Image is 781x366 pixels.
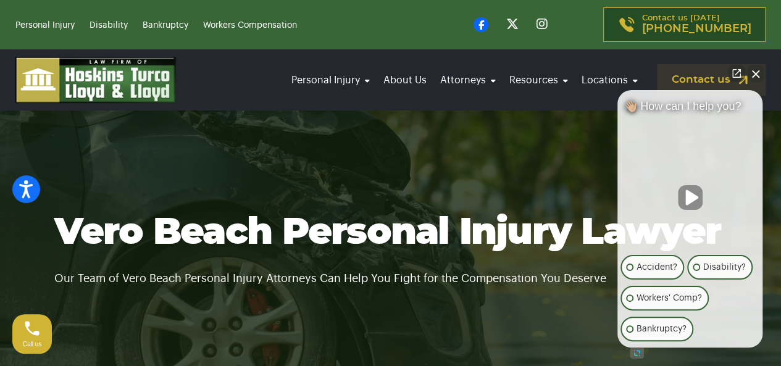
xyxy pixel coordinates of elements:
[15,21,75,30] a: Personal Injury
[703,260,746,275] p: Disability?
[23,341,42,347] span: Call us
[54,211,727,254] h1: Vero Beach Personal Injury Lawyer
[603,7,766,42] a: Contact us [DATE][PHONE_NUMBER]
[630,347,644,359] a: Open intaker chat
[436,63,499,98] a: Attorneys
[15,57,176,103] img: logo
[728,65,745,82] a: Open direct chat
[143,21,188,30] a: Bankruptcy
[747,65,764,82] button: Close Intaker Chat Widget
[203,21,297,30] a: Workers Compensation
[678,185,703,210] button: Unmute video
[90,21,128,30] a: Disability
[642,23,751,35] span: [PHONE_NUMBER]
[54,254,727,288] p: Our Team of Vero Beach Personal Injury Attorneys Can Help You Fight for the Compensation You Deserve
[380,63,430,98] a: About Us
[637,322,687,336] p: Bankruptcy?
[506,63,572,98] a: Resources
[637,291,702,306] p: Workers' Comp?
[657,64,766,96] a: Contact us
[642,14,751,35] p: Contact us [DATE]
[617,99,762,119] div: 👋🏼 How can I help you?
[637,260,677,275] p: Accident?
[288,63,374,98] a: Personal Injury
[578,63,641,98] a: Locations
